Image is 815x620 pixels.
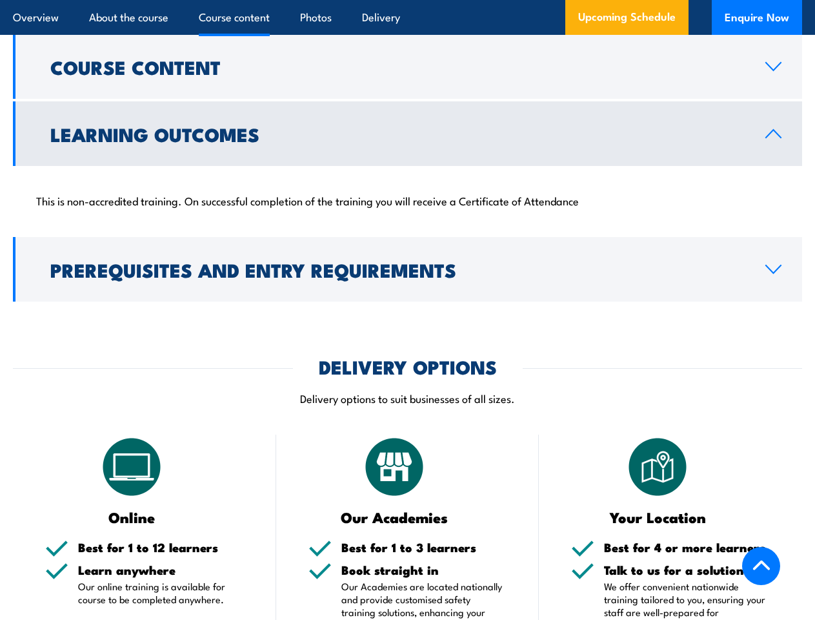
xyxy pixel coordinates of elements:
[78,564,244,576] h5: Learn anywhere
[45,510,218,524] h3: Online
[308,510,481,524] h3: Our Academies
[13,101,802,166] a: Learning Outcomes
[604,564,770,576] h5: Talk to us for a solution
[50,58,745,75] h2: Course Content
[341,541,507,553] h5: Best for 1 to 3 learners
[604,541,770,553] h5: Best for 4 or more learners
[13,237,802,302] a: Prerequisites and Entry Requirements
[13,34,802,99] a: Course Content
[13,391,802,406] p: Delivery options to suit businesses of all sizes.
[319,358,497,375] h2: DELIVERY OPTIONS
[36,194,779,207] p: This is non-accredited training. On successful completion of the training you will receive a Cert...
[341,564,507,576] h5: Book straight in
[78,541,244,553] h5: Best for 1 to 12 learners
[50,261,745,278] h2: Prerequisites and Entry Requirements
[78,580,244,606] p: Our online training is available for course to be completed anywhere.
[50,125,745,142] h2: Learning Outcomes
[571,510,744,524] h3: Your Location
